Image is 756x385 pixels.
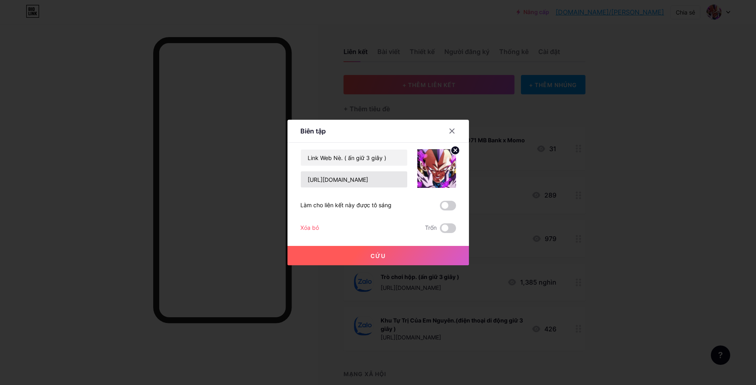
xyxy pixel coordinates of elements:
font: Làm cho liên kết này được tô sáng [300,202,392,208]
input: Tiêu đề [301,150,407,166]
button: Cứu [287,246,469,265]
input: URL [301,171,407,187]
img: liên kết_hình thu nhỏ [417,149,456,188]
font: Xóa bỏ [300,224,319,231]
font: Trốn [425,224,437,231]
font: Cứu [371,252,386,259]
font: Biên tập [300,127,326,135]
